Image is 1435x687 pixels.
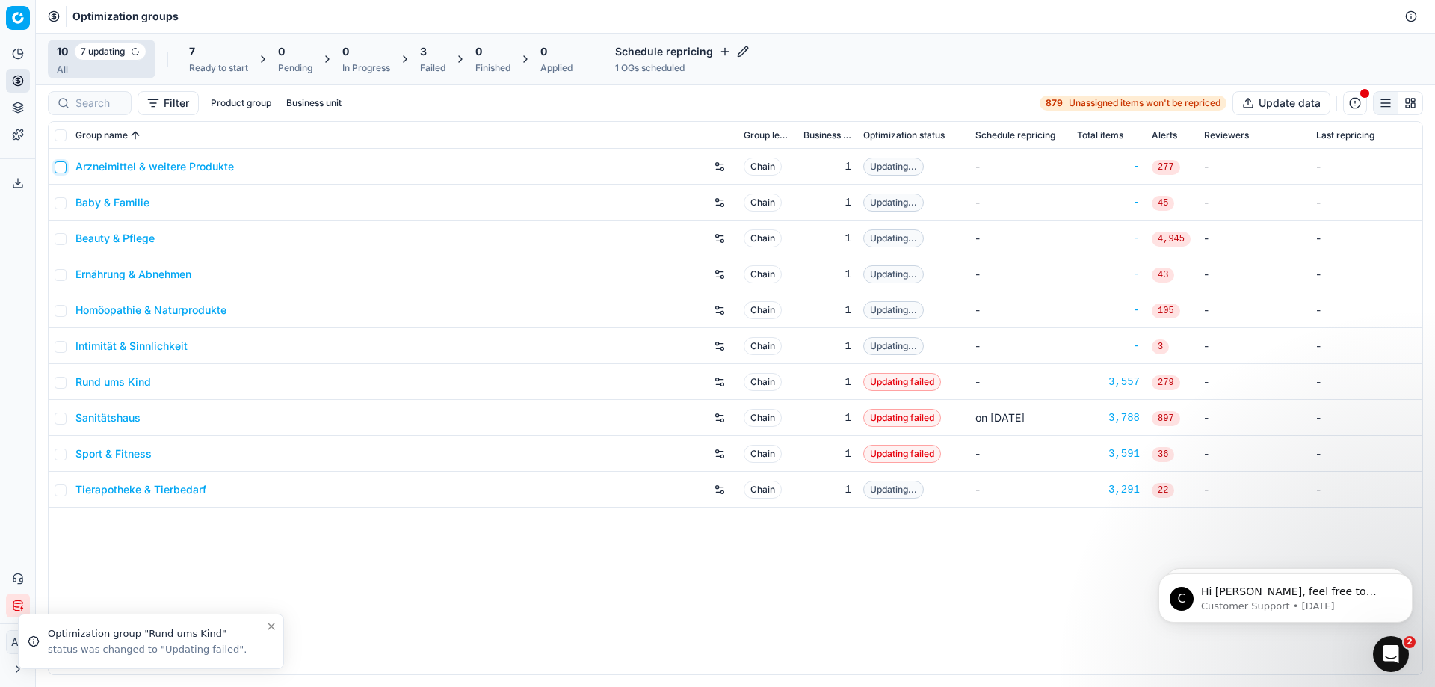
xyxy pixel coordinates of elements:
nav: breadcrumb [72,9,179,24]
span: Updating... [863,481,924,499]
span: Reviewers [1204,129,1249,141]
span: 7 updating [74,43,146,61]
span: 0 [540,44,547,59]
div: 1 [803,410,851,425]
div: Applied [540,62,573,74]
td: - [1310,292,1422,328]
span: Chain [744,445,782,463]
span: 277 [1152,160,1180,175]
span: 0 [475,44,482,59]
a: Tierapotheke & Tierbedarf [75,482,206,497]
a: Sport & Fitness [75,446,152,461]
td: - [1198,221,1310,256]
button: Filter [138,91,199,115]
span: 0 [278,44,285,59]
div: Failed [420,62,445,74]
span: 43 [1152,268,1174,283]
td: - [969,292,1071,328]
div: 1 [803,159,851,174]
a: - [1077,267,1140,282]
a: - [1077,195,1140,210]
span: Chain [744,373,782,391]
span: 10 [57,44,68,59]
button: AR [6,630,30,654]
div: 1 [803,446,851,461]
span: 2 [1404,636,1416,648]
a: Baby & Familie [75,195,149,210]
td: - [1310,221,1422,256]
td: - [969,364,1071,400]
span: Chain [744,337,782,355]
span: 105 [1152,304,1180,318]
div: 1 [803,195,851,210]
span: 3 [1152,339,1169,354]
span: on [DATE] [975,411,1025,424]
button: Business unit [280,94,348,112]
div: 1 [803,267,851,282]
span: Chain [744,158,782,176]
td: - [1198,185,1310,221]
a: Sanitätshaus [75,410,141,425]
a: Rund ums Kind [75,375,151,389]
td: - [1198,256,1310,292]
iframe: Intercom notifications message [1136,542,1435,647]
td: - [969,256,1071,292]
div: status was changed to "Updating failed". [48,643,265,656]
input: Search [75,96,122,111]
span: Alerts [1152,129,1177,141]
a: Arzneimittel & weitere Produkte [75,159,234,174]
span: AR [7,631,29,653]
td: - [1198,472,1310,508]
button: Product group [205,94,277,112]
span: Chain [744,194,782,212]
span: Optimization groups [72,9,179,24]
td: - [969,328,1071,364]
a: - [1077,159,1140,174]
h4: Schedule repricing [615,44,749,59]
td: - [969,472,1071,508]
span: Chain [744,409,782,427]
div: 1 [803,482,851,497]
div: 3,291 [1077,482,1140,497]
span: Group name [75,129,128,141]
span: 4,945 [1152,232,1191,247]
div: 1 [803,303,851,318]
a: 3,557 [1077,375,1140,389]
span: 897 [1152,411,1180,426]
span: 0 [342,44,349,59]
td: - [1310,472,1422,508]
div: 1 [803,231,851,246]
iframe: Intercom live chat [1373,636,1409,672]
a: - [1077,303,1140,318]
a: 3,591 [1077,446,1140,461]
td: - [1198,149,1310,185]
td: - [1310,256,1422,292]
span: 7 [189,44,195,59]
td: - [1198,328,1310,364]
span: Updating... [863,229,924,247]
td: - [1198,436,1310,472]
td: - [969,149,1071,185]
span: Chain [744,481,782,499]
span: Updating... [863,337,924,355]
span: Updating... [863,194,924,212]
span: Total items [1077,129,1123,141]
td: - [1310,149,1422,185]
span: Chain [744,265,782,283]
td: - [1310,400,1422,436]
div: Pending [278,62,312,74]
span: Optimization status [863,129,945,141]
a: Ernährung & Abnehmen [75,267,191,282]
td: - [969,436,1071,472]
div: Finished [475,62,510,74]
span: Updating failed [863,445,941,463]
